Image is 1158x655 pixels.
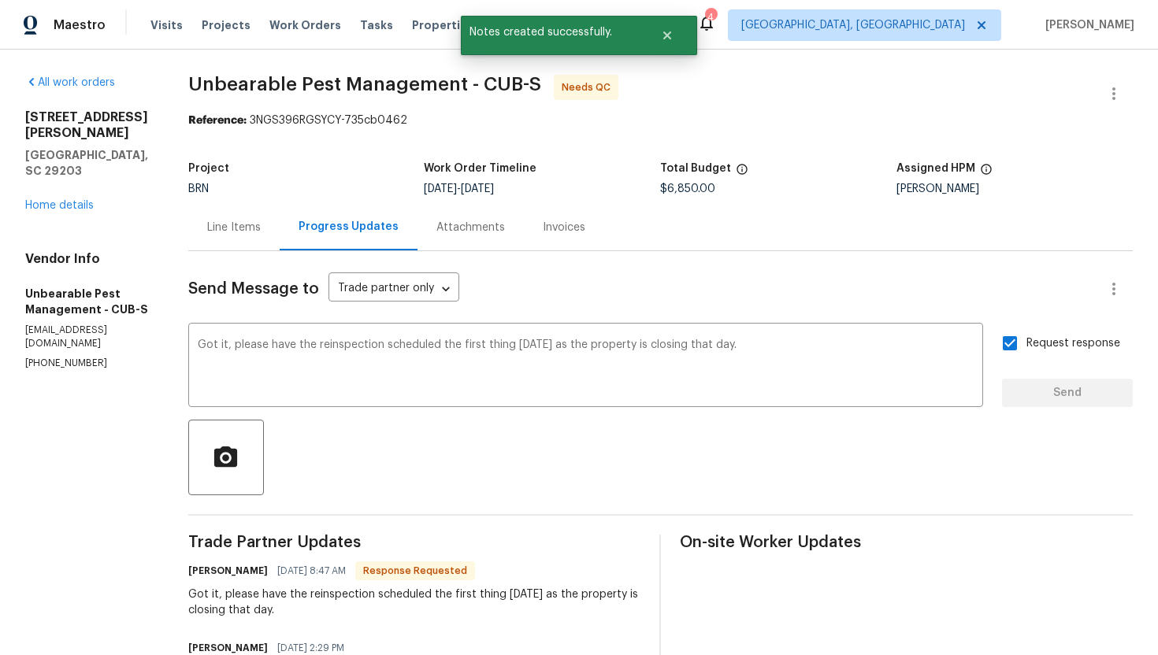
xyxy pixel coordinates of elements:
div: Invoices [543,220,585,235]
span: [GEOGRAPHIC_DATA], [GEOGRAPHIC_DATA] [741,17,965,33]
div: Trade partner only [328,276,459,302]
span: - [424,183,494,194]
span: Trade Partner Updates [188,535,641,550]
span: [DATE] 8:47 AM [277,563,346,579]
span: Send Message to [188,281,319,297]
span: On-site Worker Updates [680,535,1133,550]
p: [EMAIL_ADDRESS][DOMAIN_NAME] [25,324,150,350]
span: The total cost of line items that have been proposed by Opendoor. This sum includes line items th... [736,163,748,183]
span: Unbearable Pest Management - CUB-S [188,75,541,94]
span: Response Requested [357,563,473,579]
span: [DATE] [424,183,457,194]
h5: Total Budget [660,163,731,174]
span: [DATE] [461,183,494,194]
span: Tasks [360,20,393,31]
h5: Assigned HPM [896,163,975,174]
a: All work orders [25,77,115,88]
span: BRN [188,183,209,194]
h5: Unbearable Pest Management - CUB-S [25,286,150,317]
h4: Vendor Info [25,251,150,267]
h5: [GEOGRAPHIC_DATA], SC 29203 [25,147,150,179]
span: [PERSON_NAME] [1039,17,1134,33]
div: 3NGS396RGSYCY-735cb0462 [188,113,1133,128]
span: Needs QC [562,80,617,95]
span: $6,850.00 [660,183,715,194]
span: The hpm assigned to this work order. [980,163,993,183]
b: Reference: [188,115,247,126]
span: Request response [1026,335,1120,352]
h2: [STREET_ADDRESS][PERSON_NAME] [25,109,150,141]
div: Attachments [436,220,505,235]
button: Close [641,20,693,51]
span: Notes created successfully. [461,16,641,49]
span: Work Orders [269,17,341,33]
a: Home details [25,200,94,211]
span: Maestro [54,17,106,33]
h5: Project [188,163,229,174]
div: 4 [705,9,716,25]
span: Visits [150,17,183,33]
p: [PHONE_NUMBER] [25,357,150,370]
span: Properties [412,17,473,33]
div: Progress Updates [299,219,399,235]
div: Got it, please have the reinspection scheduled the first thing [DATE] as the property is closing ... [188,587,641,618]
span: Projects [202,17,251,33]
h5: Work Order Timeline [424,163,536,174]
div: Line Items [207,220,261,235]
div: [PERSON_NAME] [896,183,1133,194]
h6: [PERSON_NAME] [188,563,268,579]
